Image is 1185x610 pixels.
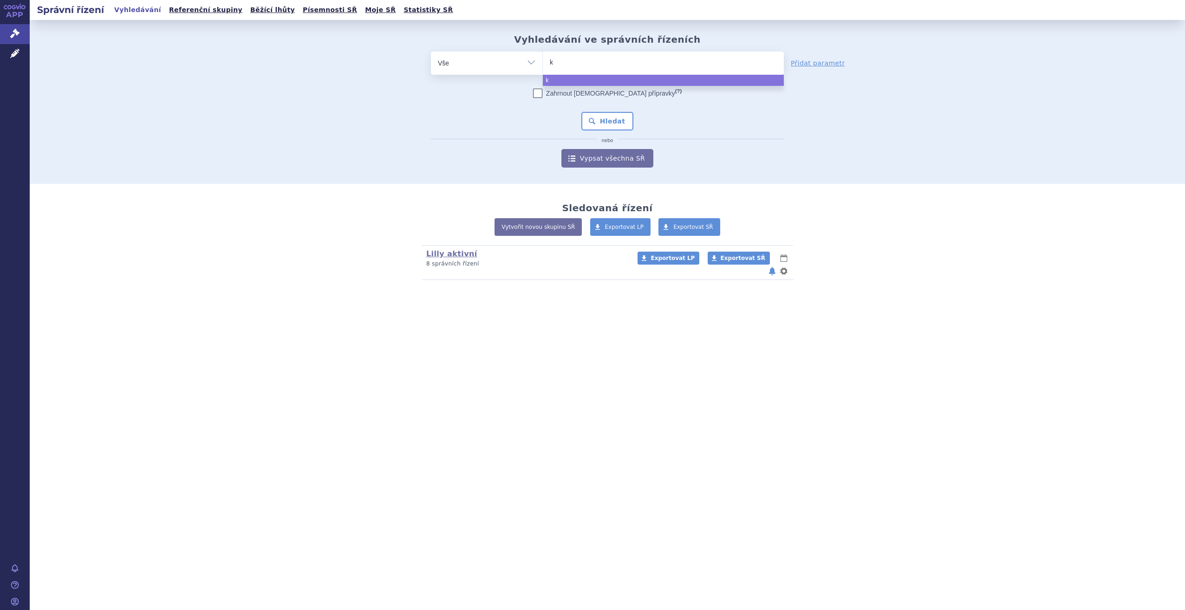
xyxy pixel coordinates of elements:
[426,249,477,258] a: Lilly aktivní
[605,224,644,230] span: Exportovat LP
[300,4,360,16] a: Písemnosti SŘ
[30,3,111,16] h2: Správní řízení
[111,4,164,16] a: Vyhledávání
[166,4,245,16] a: Referenční skupiny
[247,4,298,16] a: Běžící lhůty
[426,260,625,268] p: 8 správních řízení
[543,75,784,86] li: k
[779,266,788,277] button: nastavení
[561,149,653,168] a: Vypsat všechna SŘ
[590,218,651,236] a: Exportovat LP
[768,266,777,277] button: notifikace
[675,88,682,94] abbr: (?)
[721,255,765,261] span: Exportovat SŘ
[514,34,701,45] h2: Vyhledávání ve správních řízeních
[597,138,618,143] i: nebo
[708,252,770,265] a: Exportovat SŘ
[673,224,713,230] span: Exportovat SŘ
[658,218,720,236] a: Exportovat SŘ
[791,58,845,68] a: Přidat parametr
[495,218,582,236] a: Vytvořit novou skupinu SŘ
[401,4,456,16] a: Statistiky SŘ
[562,202,652,214] h2: Sledovaná řízení
[533,89,682,98] label: Zahrnout [DEMOGRAPHIC_DATA] přípravky
[581,112,634,130] button: Hledat
[638,252,699,265] a: Exportovat LP
[651,255,695,261] span: Exportovat LP
[779,253,788,264] button: lhůty
[362,4,398,16] a: Moje SŘ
